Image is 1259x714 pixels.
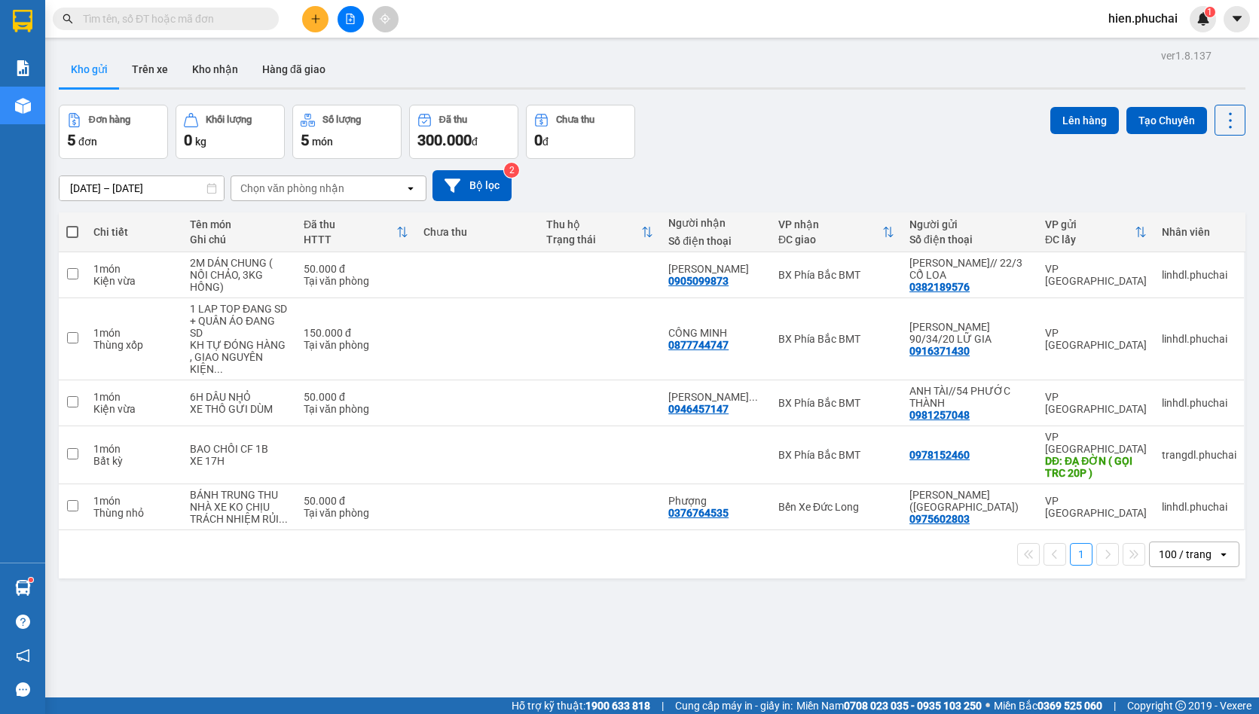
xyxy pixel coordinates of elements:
[542,136,549,148] span: đ
[668,391,763,403] div: PHẠM THỊ HIỀN(153/34 PHAN CHU TRINH)
[668,217,763,229] div: Người nhận
[778,397,894,409] div: BX Phía Bắc BMT
[675,697,793,714] span: Cung cấp máy in - giấy in:
[1218,548,1230,560] svg: open
[512,697,650,714] span: Hỗ trợ kỹ thuật:
[1045,263,1147,287] div: VP [GEOGRAPHIC_DATA]
[16,682,30,697] span: message
[1114,697,1116,714] span: |
[304,275,408,287] div: Tại văn phòng
[909,281,970,293] div: 0382189576
[668,275,729,287] div: 0905099873
[93,403,175,415] div: Kiện vừa
[1045,495,1147,519] div: VP [GEOGRAPHIC_DATA]
[195,136,206,148] span: kg
[93,226,175,238] div: Chi tiết
[312,136,333,148] span: món
[304,403,408,415] div: Tại văn phòng
[190,455,289,467] div: XE 17H
[1045,233,1135,246] div: ĐC lấy
[668,339,729,351] div: 0877744747
[184,131,192,149] span: 0
[250,51,338,87] button: Hàng đã giao
[190,303,289,339] div: 1 LAP TOP ĐANG SD + QUÂN ÁO ĐANG SD
[292,105,402,159] button: Số lượng5món
[304,391,408,403] div: 50.000 đ
[668,235,763,247] div: Số điện thoại
[380,14,390,24] span: aim
[1162,269,1236,281] div: linhdl.phuchai
[778,233,882,246] div: ĐC giao
[1045,455,1147,479] div: DĐ: ĐẠ ĐỜN ( GỌI TRC 20P )
[909,345,970,357] div: 0916371430
[190,391,289,403] div: 6H DÂU NHỎ
[214,363,223,375] span: ...
[1207,7,1212,17] span: 1
[302,6,329,32] button: plus
[310,14,321,24] span: plus
[662,697,664,714] span: |
[1162,333,1236,345] div: linhdl.phuchai
[279,513,288,525] span: ...
[986,703,990,709] span: ⚪️
[190,339,289,375] div: KH TỰ ĐÓNG HÀNG , GIAO NGUYÊN KIỆN , NX KO CHIU TRÁCH NHIỆM HÀNG BÊN TRONG
[1162,226,1236,238] div: Nhân viên
[304,507,408,519] div: Tại văn phòng
[417,131,472,149] span: 300.000
[304,495,408,507] div: 50.000 đ
[59,51,120,87] button: Kho gửi
[749,391,758,403] span: ...
[16,615,30,629] span: question-circle
[29,578,33,582] sup: 1
[93,455,175,467] div: Bất kỳ
[1045,327,1147,351] div: VP [GEOGRAPHIC_DATA]
[405,182,417,194] svg: open
[15,60,31,76] img: solution-icon
[909,449,970,461] div: 0978152460
[668,507,729,519] div: 0376764535
[1162,397,1236,409] div: linhdl.phuchai
[180,51,250,87] button: Kho nhận
[423,226,531,238] div: Chưa thu
[1126,107,1207,134] button: Tạo Chuyến
[1037,700,1102,712] strong: 0369 525 060
[909,218,1030,230] div: Người gửi
[322,114,361,125] div: Số lượng
[93,443,175,455] div: 1 món
[60,176,224,200] input: Select a date range.
[585,700,650,712] strong: 1900 633 818
[1230,12,1244,26] span: caret-down
[93,275,175,287] div: Kiện vừa
[546,218,642,230] div: Thu hộ
[778,269,894,281] div: BX Phía Bắc BMT
[1161,47,1212,64] div: ver 1.8.137
[1162,449,1236,461] div: trangdl.phuchai
[504,163,519,178] sup: 2
[93,391,175,403] div: 1 món
[304,263,408,275] div: 50.000 đ
[240,181,344,196] div: Chọn văn phòng nhận
[771,212,902,252] th: Toggle SortBy
[909,321,1030,345] div: PHẠM TUYÊN 90/34/20 LỮ GIA
[526,105,635,159] button: Chưa thu0đ
[83,11,261,27] input: Tìm tên, số ĐT hoặc mã đơn
[1175,700,1186,711] span: copyright
[546,233,642,246] div: Trạng thái
[1205,7,1215,17] sup: 1
[778,501,894,513] div: Bến Xe Đức Long
[190,233,289,246] div: Ghi chú
[190,443,289,455] div: BAO CHỒI CF 1B
[439,114,467,125] div: Đã thu
[1224,6,1250,32] button: caret-down
[1096,9,1190,28] span: hien.phuchai
[556,114,594,125] div: Chưa thu
[1162,501,1236,513] div: linhdl.phuchai
[909,409,970,421] div: 0981257048
[778,449,894,461] div: BX Phía Bắc BMT
[1196,12,1210,26] img: icon-new-feature
[67,131,75,149] span: 5
[93,507,175,519] div: Thùng nhỏ
[778,218,882,230] div: VP nhận
[176,105,285,159] button: Khối lượng0kg
[93,339,175,351] div: Thùng xốp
